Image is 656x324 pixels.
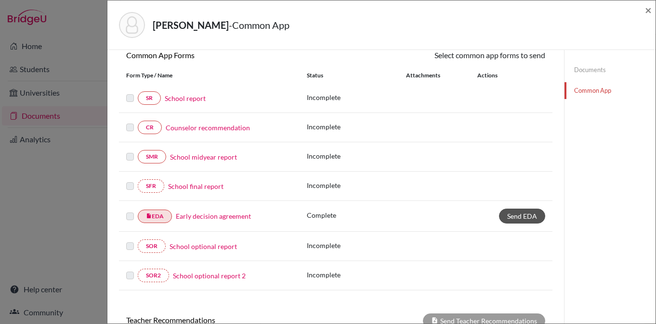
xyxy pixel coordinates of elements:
a: SR [138,91,161,105]
a: insert_drive_fileEDA [138,210,172,223]
span: - Common App [229,19,289,31]
p: Incomplete [307,180,406,190]
div: Actions [466,71,525,80]
a: SOR2 [138,269,169,282]
a: SOR [138,239,166,253]
div: Select common app forms to send [336,50,552,61]
p: Incomplete [307,122,406,132]
strong: [PERSON_NAME] [153,19,229,31]
a: Documents [564,62,656,78]
button: Close [645,4,652,16]
p: Incomplete [307,240,406,250]
a: Counselor recommendation [166,123,250,133]
a: School final report [168,181,223,191]
a: School report [165,93,206,103]
a: SFR [138,179,164,193]
a: School optional report 2 [173,271,246,281]
p: Incomplete [307,270,406,280]
div: Form Type / Name [119,71,300,80]
i: insert_drive_file [146,213,152,219]
a: School midyear report [170,152,237,162]
a: Common App [564,82,656,99]
p: Incomplete [307,92,406,102]
a: Send EDA [499,209,545,224]
div: Attachments [406,71,466,80]
div: Status [307,71,406,80]
a: School optional report [170,241,237,251]
a: CR [138,121,162,134]
span: × [645,3,652,17]
a: Early decision agreement [176,211,251,221]
p: Incomplete [307,151,406,161]
span: Send EDA [507,212,537,220]
a: SMR [138,150,166,163]
h6: Common App Forms [119,50,336,60]
p: Complete [307,210,406,220]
